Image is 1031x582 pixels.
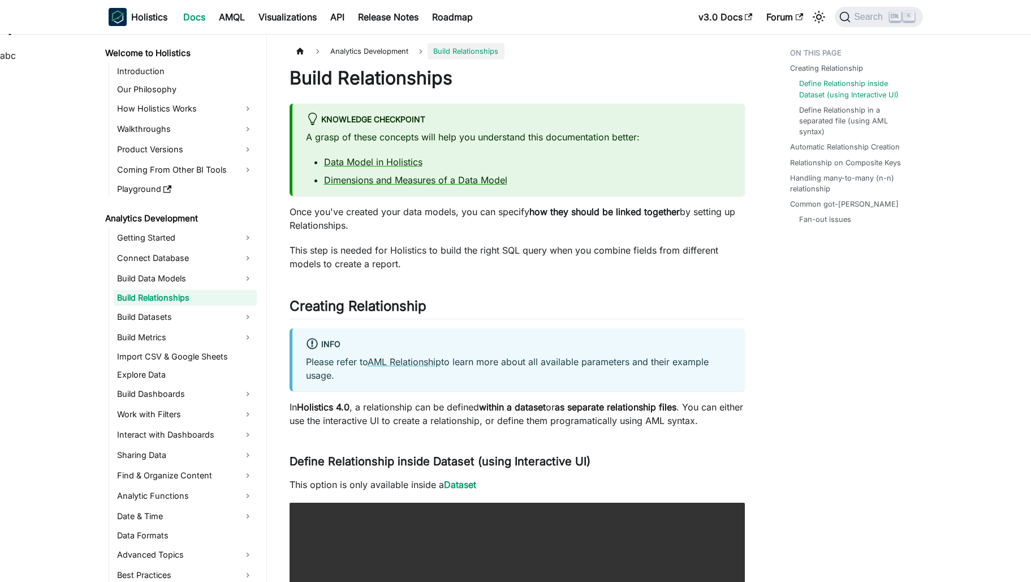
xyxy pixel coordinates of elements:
strong: Holistics 4.0 [297,401,350,413]
a: Find & Organize Content [114,467,257,485]
a: Import CSV & Google Sheets [114,349,257,365]
h1: Build Relationships [290,67,745,89]
a: AML Relationship [368,356,441,367]
a: Handling many-to-many (n-n) relationship [790,173,916,194]
p: This step is needed for Holistics to build the right SQL query when you combine fields from diffe... [290,243,745,271]
a: Docs [176,8,212,26]
p: In , a relationship can be defined or . You can either use the interactive UI to create a relatio... [290,400,745,427]
a: Connect Database [114,249,257,267]
strong: as separate relationship files [555,401,676,413]
a: Coming From Other BI Tools [114,161,257,179]
h2: Creating Relationship [290,298,745,319]
a: API [323,8,351,26]
span: Search [851,12,890,22]
a: How Holistics Works [114,100,257,118]
a: Define Relationship in a separated file (using AML syntax) [799,105,912,138]
a: Forum [760,8,810,26]
a: Welcome to Holistics [102,45,257,61]
p: A grasp of these concepts will help you understand this documentation better: [306,130,731,144]
a: Dimensions and Measures of a Data Model [324,174,507,186]
button: Search (Ctrl+K) [835,7,922,27]
a: Sharing Data [114,446,257,464]
a: Common got-[PERSON_NAME] [790,199,899,209]
a: Product Versions [114,140,257,159]
a: Build Metrics [114,328,257,346]
a: Playground [114,181,257,197]
a: Interact with Dashboards [114,426,257,444]
a: Build Dashboards [114,385,257,403]
a: Advanced Topics [114,546,257,564]
a: HolisticsHolistics [109,8,167,26]
a: Creating Relationship [790,63,863,74]
p: Please refer to to learn more about all available parameters and their example usage. [306,355,731,382]
a: Build Data Models [114,269,257,288]
a: Analytic Functions [114,487,257,505]
a: Our Philosophy [114,82,257,97]
a: Work with Filters [114,405,257,423]
kbd: K [903,11,914,22]
p: This option is only available inside a [290,478,745,491]
a: Getting Started [114,229,257,247]
b: Holistics [131,10,167,24]
a: Explore Data [114,367,257,383]
a: Relationship on Composite Keys [790,157,901,168]
p: Once you've created your data models, you can specify by setting up Relationships. [290,205,745,232]
a: Release Notes [351,8,425,26]
strong: within a dataset [479,401,546,413]
a: Data Model in Holistics [324,156,422,168]
a: Walkthroughs [114,120,257,138]
a: Automatic Relationship Creation [790,142,900,152]
span: Analytics Development [325,43,414,59]
a: v3.0 Docs [692,8,760,26]
a: Fan-out issues [799,214,851,225]
span: Build Relationships [428,43,504,59]
strong: how they should be linked together [529,206,680,217]
a: Define Relationship inside Dataset (using Interactive UI) [799,78,912,100]
a: Date & Time [114,507,257,525]
a: Analytics Development [102,211,257,226]
a: Build Relationships [114,290,257,306]
a: Home page [290,43,311,59]
div: Knowledge Checkpoint [306,113,731,127]
nav: Breadcrumbs [290,43,745,59]
a: Build Datasets [114,308,257,326]
a: Roadmap [425,8,480,26]
a: Dataset [444,479,476,490]
button: Switch between dark and light mode (currently light mode) [810,8,828,26]
nav: Docs sidebar [97,34,267,582]
a: Visualizations [252,8,323,26]
a: Introduction [114,63,257,79]
a: Data Formats [114,528,257,544]
div: info [306,337,731,352]
img: Holistics [109,8,127,26]
h3: Define Relationship inside Dataset (using Interactive UI) [290,455,745,469]
a: AMQL [212,8,252,26]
